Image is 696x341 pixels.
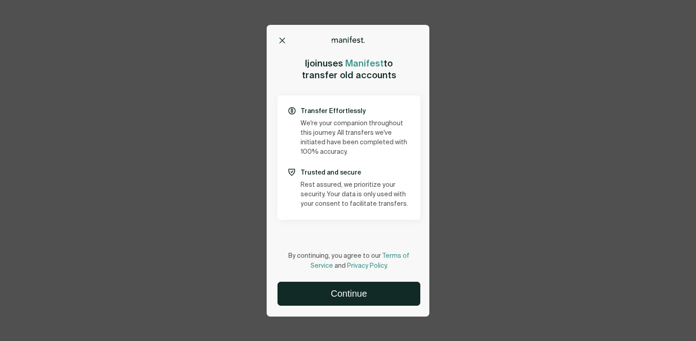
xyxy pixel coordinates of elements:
[347,263,386,269] a: Privacy Policy
[277,251,420,271] p: By continuing, you agree to our and .
[301,180,409,209] p: Rest assured, we prioritize your security. Your data is only used with your consent to facilitate...
[301,168,409,177] p: Trusted and secure
[301,119,409,157] p: We're your companion throughout this journey. All transfers we've initiated have been completed w...
[278,282,420,305] button: Continue
[301,106,409,115] p: Transfer Effortlessly
[302,57,396,81] h2: uses to transfer old accounts
[305,57,323,69] span: Ijoin
[345,57,384,69] span: Manifest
